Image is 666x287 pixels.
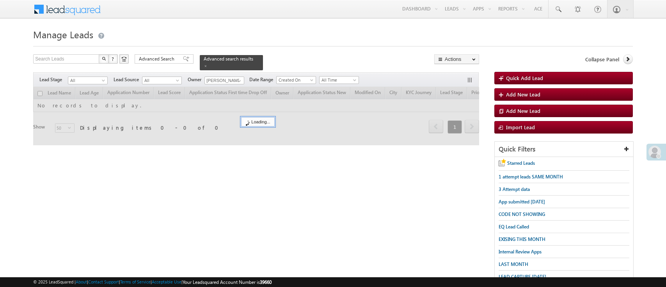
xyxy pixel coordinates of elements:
[68,77,105,84] span: All
[39,76,68,83] span: Lead Stage
[152,279,181,284] a: Acceptable Use
[276,76,316,84] a: Created On
[320,77,357,84] span: All Time
[68,77,108,84] a: All
[507,160,535,166] span: Starred Leads
[506,75,543,81] span: Quick Add Lead
[499,261,528,267] span: LAST MONTH
[499,224,529,230] span: EQ Lead Called
[434,54,479,64] button: Actions
[585,56,619,63] span: Collapse Panel
[76,279,87,284] a: About
[114,76,142,83] span: Lead Source
[241,117,274,127] div: Loading...
[88,279,119,284] a: Contact Support
[319,76,359,84] a: All Time
[260,279,272,285] span: 39660
[33,278,272,286] span: © 2025 LeadSquared | | | | |
[499,174,563,180] span: 1 attempt leads SAME MONTH
[499,211,545,217] span: CODE NOT SHOWING
[499,236,545,242] span: EXISING THIS MONTH
[33,28,93,41] span: Manage Leads
[188,76,204,83] span: Owner
[204,77,244,84] input: Type to Search
[499,199,545,205] span: App submitted [DATE]
[249,76,276,83] span: Date Range
[204,56,253,62] span: Advanced search results
[142,77,182,84] a: All
[142,77,179,84] span: All
[112,55,115,62] span: ?
[499,249,542,255] span: Internal Review Apps
[102,57,106,61] img: Search
[499,274,546,280] span: LEAD CAPTURE [DATE]
[139,55,177,62] span: Advanced Search
[506,91,540,98] span: Add New Lead
[506,124,535,130] span: Import Lead
[183,279,272,285] span: Your Leadsquared Account Number is
[234,77,243,85] a: Show All Items
[120,279,151,284] a: Terms of Service
[506,107,540,114] span: Add New Lead
[495,142,633,157] div: Quick Filters
[108,54,118,64] button: ?
[277,77,314,84] span: Created On
[499,186,530,192] span: 3 Attempt data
